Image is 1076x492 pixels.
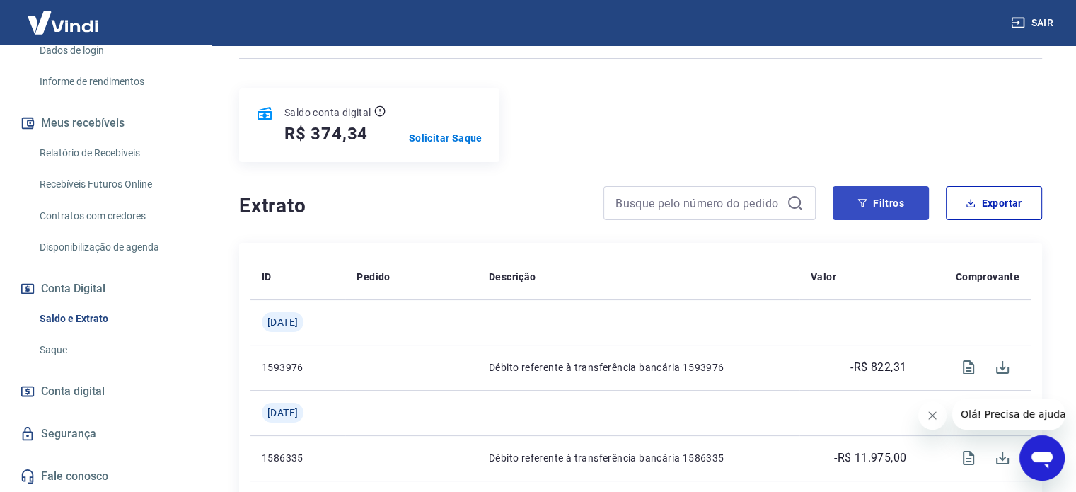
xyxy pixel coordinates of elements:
p: -R$ 11.975,00 [834,450,906,467]
a: Contratos com credores [34,202,195,231]
p: Descrição [489,270,536,284]
p: Saldo conta digital [284,105,371,120]
span: Visualizar [951,350,985,384]
span: Conta digital [41,382,105,401]
a: Informe de rendimentos [34,67,195,96]
p: 1586335 [262,451,334,465]
iframe: Fechar mensagem [918,401,947,430]
h4: Extrato [239,192,586,220]
a: Recebíveis Futuros Online [34,170,195,199]
input: Busque pelo número do pedido [615,193,781,214]
p: Comprovante [956,270,1019,284]
button: Exportar [946,186,1042,220]
span: Download [985,441,1019,475]
span: Visualizar [951,441,985,475]
button: Sair [1008,10,1059,36]
img: Vindi [17,1,109,44]
p: -R$ 822,31 [850,359,906,376]
a: Conta digital [17,376,195,407]
button: Conta Digital [17,273,195,304]
p: ID [262,270,272,284]
a: Relatório de Recebíveis [34,139,195,168]
span: [DATE] [267,315,298,329]
p: 1593976 [262,360,334,374]
a: Saldo e Extrato [34,304,195,333]
iframe: Mensagem da empresa [952,399,1065,430]
span: [DATE] [267,406,298,420]
span: Olá! Precisa de ajuda? [8,10,119,21]
a: Saque [34,336,195,365]
p: Pedido [357,270,390,284]
button: Meus recebíveis [17,108,195,139]
h5: R$ 374,34 [284,122,368,145]
button: Filtros [833,186,929,220]
a: Fale conosco [17,461,195,492]
p: Débito referente à transferência bancária 1593976 [489,360,788,374]
p: Débito referente à transferência bancária 1586335 [489,451,788,465]
iframe: Botão para abrir a janela de mensagens [1019,435,1065,481]
a: Dados de login [34,36,195,65]
span: Download [985,350,1019,384]
a: Disponibilização de agenda [34,233,195,262]
p: Valor [811,270,836,284]
a: Segurança [17,418,195,450]
a: Solicitar Saque [409,131,482,145]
